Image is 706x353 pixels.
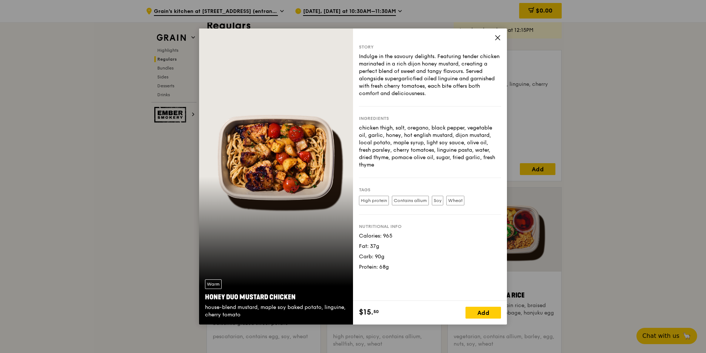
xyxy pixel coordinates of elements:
div: Calories: 965 [359,232,501,240]
div: Indulge in the savoury delights. Featuring tender chicken marinated in a rich dijon honey mustard... [359,53,501,97]
label: High protein [359,196,389,205]
div: Fat: 37g [359,243,501,250]
label: Contains allium [392,196,429,205]
div: Warm [205,279,222,289]
label: Wheat [446,196,464,205]
div: chicken thigh, salt, oregano, black pepper, vegetable oil, garlic, honey, hot english mustard, di... [359,124,501,169]
span: $15. [359,307,373,318]
div: house-blend mustard, maple soy baked potato, linguine, cherry tomato [205,304,347,319]
div: Tags [359,187,501,193]
div: Add [465,307,501,319]
div: Ingredients [359,115,501,121]
div: Carb: 90g [359,253,501,260]
div: Honey Duo Mustard Chicken [205,292,347,302]
span: 50 [373,309,379,315]
div: Nutritional info [359,223,501,229]
div: Story [359,44,501,50]
label: Soy [432,196,443,205]
div: Protein: 68g [359,263,501,271]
